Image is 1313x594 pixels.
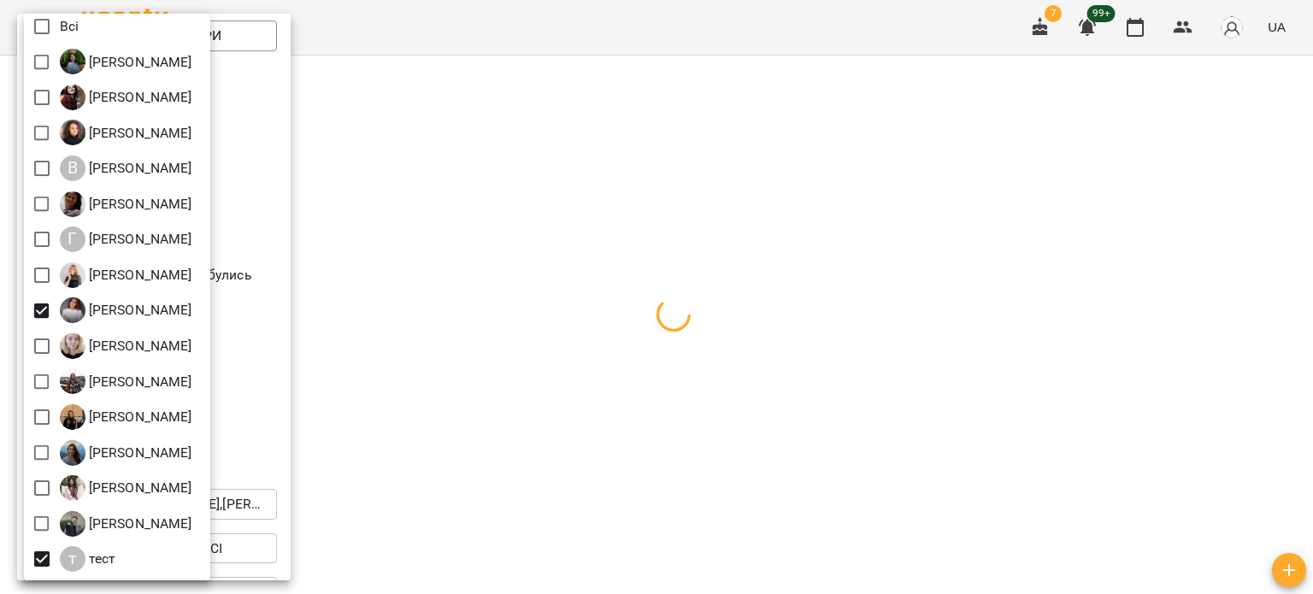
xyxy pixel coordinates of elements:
[60,475,85,501] img: С
[60,191,85,217] img: Г
[85,158,192,179] p: [PERSON_NAME]
[60,546,85,572] div: т
[85,265,192,285] p: [PERSON_NAME]
[85,514,192,534] p: [PERSON_NAME]
[60,85,192,110] div: Вікторія Жежера
[60,262,192,288] div: Гончарук Богдана
[60,85,85,110] img: В
[85,229,192,250] p: [PERSON_NAME]
[60,120,192,145] div: Вікторія Мороз
[60,156,192,181] a: В [PERSON_NAME]
[60,368,192,394] div: Любич Тетяна
[60,226,192,252] a: Г [PERSON_NAME]
[60,404,85,430] img: С
[85,336,192,356] p: [PERSON_NAME]
[60,546,116,572] a: т тест
[60,333,192,359] div: Кобець Каріна
[85,52,192,73] p: [PERSON_NAME]
[85,549,116,569] p: тест
[60,156,85,181] div: В
[60,475,192,501] a: С [PERSON_NAME]
[60,49,192,74] div: Анна Андрійчук
[60,120,85,145] img: В
[60,511,192,537] a: Т [PERSON_NAME]
[60,191,192,217] a: Г [PERSON_NAME]
[60,297,85,323] img: К
[85,300,192,321] p: [PERSON_NAME]
[60,85,192,110] a: В [PERSON_NAME]
[60,156,192,181] div: Вікторія Похитун
[85,443,192,463] p: [PERSON_NAME]
[60,440,85,466] img: С
[60,16,79,37] p: Всі
[60,333,85,359] img: К
[60,368,85,394] img: Л
[60,333,192,359] a: К [PERSON_NAME]
[60,49,85,74] img: А
[60,511,85,537] img: Т
[60,368,192,394] a: Л [PERSON_NAME]
[60,297,192,323] a: К [PERSON_NAME]
[60,226,85,252] div: Г
[60,49,192,74] a: А [PERSON_NAME]
[85,123,192,144] p: [PERSON_NAME]
[60,297,192,323] div: Катерина Стрій
[85,87,192,108] p: [PERSON_NAME]
[60,440,192,466] a: С [PERSON_NAME]
[60,404,192,430] a: С [PERSON_NAME]
[85,478,192,498] p: [PERSON_NAME]
[85,372,192,392] p: [PERSON_NAME]
[60,262,85,288] img: Г
[60,226,192,252] div: Гаценко Оксана
[60,404,192,430] div: Світлана Рябушенко
[85,194,192,215] p: [PERSON_NAME]
[60,120,192,145] a: В [PERSON_NAME]
[60,262,192,288] a: Г [PERSON_NAME]
[60,191,192,217] div: Ганна Столяр
[85,407,192,427] p: [PERSON_NAME]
